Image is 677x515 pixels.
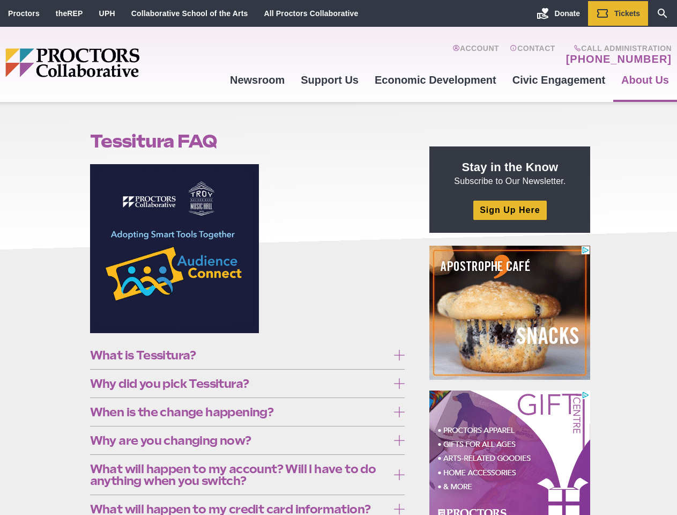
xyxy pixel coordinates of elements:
[529,1,588,26] a: Donate
[566,53,672,65] a: [PHONE_NUMBER]
[293,65,367,94] a: Support Us
[613,65,677,94] a: About Us
[510,44,555,65] a: Contact
[563,44,672,53] span: Call Administration
[90,131,405,151] h1: Tessitura FAQ
[99,9,115,18] a: UPH
[5,48,222,77] img: Proctors logo
[90,378,389,389] span: Why did you pick Tessitura?
[614,9,640,18] span: Tickets
[8,9,40,18] a: Proctors
[90,349,389,361] span: What is Tessitura?
[367,65,504,94] a: Economic Development
[442,159,577,187] p: Subscribe to Our Newsletter.
[90,406,389,418] span: When is the change happening?
[90,503,389,515] span: What will happen to my credit card information?
[555,9,580,18] span: Donate
[131,9,248,18] a: Collaborative School of the Arts
[90,463,389,487] span: What will happen to my account? Will I have to do anything when you switch?
[504,65,613,94] a: Civic Engagement
[264,9,358,18] a: All Proctors Collaborative
[473,201,546,219] a: Sign Up Here
[429,246,590,380] iframe: Advertisement
[56,9,83,18] a: theREP
[452,44,499,65] a: Account
[90,435,389,446] span: Why are you changing now?
[462,160,559,174] strong: Stay in the Know
[222,65,293,94] a: Newsroom
[588,1,648,26] a: Tickets
[648,1,677,26] a: Search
